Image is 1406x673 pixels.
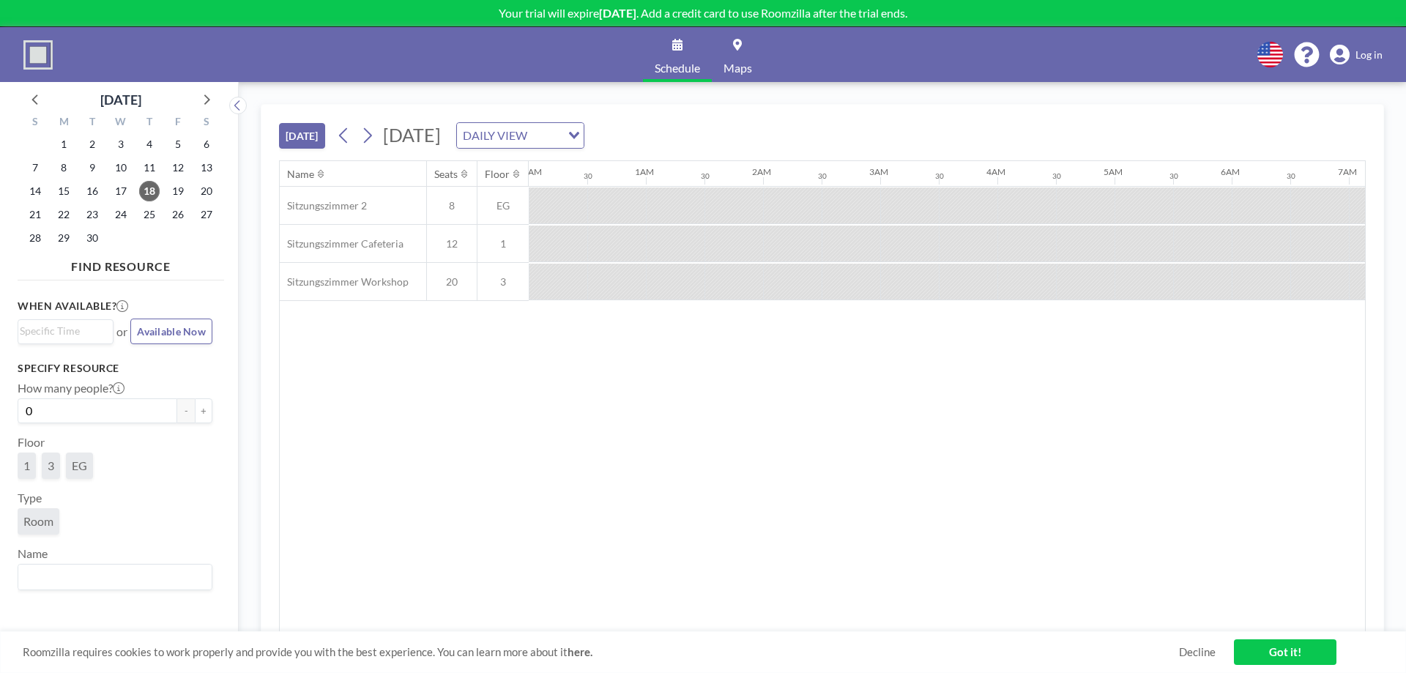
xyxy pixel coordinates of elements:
div: Search for option [18,565,212,590]
span: Monday, September 29, 2025 [53,228,74,248]
a: Log in [1330,45,1383,65]
span: or [116,324,127,339]
div: [DATE] [100,89,141,110]
span: EG [477,199,529,212]
a: Got it! [1234,639,1336,665]
button: + [195,398,212,423]
div: 12AM [518,166,542,177]
span: Roomzilla requires cookies to work properly and provide you with the best experience. You can lea... [23,645,1179,659]
div: Seats [434,168,458,181]
span: Friday, September 12, 2025 [168,157,188,178]
div: 30 [584,171,592,181]
span: EG [72,458,87,473]
div: 30 [818,171,827,181]
span: Tuesday, September 2, 2025 [82,134,103,155]
b: [DATE] [599,6,636,20]
button: - [177,398,195,423]
span: Tuesday, September 30, 2025 [82,228,103,248]
span: Sunday, September 14, 2025 [25,181,45,201]
span: 12 [427,237,477,250]
span: Maps [724,62,752,74]
div: 4AM [986,166,1005,177]
div: 30 [701,171,710,181]
span: Tuesday, September 9, 2025 [82,157,103,178]
label: Name [18,546,48,561]
span: Sunday, September 7, 2025 [25,157,45,178]
a: Decline [1179,645,1216,659]
span: Saturday, September 13, 2025 [196,157,217,178]
span: Thursday, September 18, 2025 [139,181,160,201]
span: 8 [427,199,477,212]
span: Sitzungszimmer Cafeteria [280,237,403,250]
div: M [50,114,78,133]
h3: Specify resource [18,362,212,375]
div: Search for option [457,123,584,148]
span: 3 [48,458,54,473]
div: 30 [935,171,944,181]
span: Sunday, September 21, 2025 [25,204,45,225]
span: Friday, September 5, 2025 [168,134,188,155]
label: Type [18,491,42,505]
span: Thursday, September 11, 2025 [139,157,160,178]
a: here. [568,645,592,658]
span: 3 [477,275,529,289]
span: 20 [427,275,477,289]
span: Sitzungszimmer Workshop [280,275,409,289]
div: 2AM [752,166,771,177]
div: S [21,114,50,133]
span: Monday, September 1, 2025 [53,134,74,155]
a: Schedule [643,27,712,82]
span: Thursday, September 4, 2025 [139,134,160,155]
div: S [192,114,220,133]
span: Wednesday, September 10, 2025 [111,157,131,178]
span: Available Now [137,325,206,338]
span: Friday, September 19, 2025 [168,181,188,201]
span: 1 [23,458,30,473]
label: How many people? [18,381,124,395]
span: Room [23,514,53,529]
div: 30 [1052,171,1061,181]
span: Tuesday, September 23, 2025 [82,204,103,225]
div: Floor [485,168,510,181]
h4: FIND RESOURCE [18,253,224,274]
span: Tuesday, September 16, 2025 [82,181,103,201]
span: Wednesday, September 24, 2025 [111,204,131,225]
span: Log in [1355,48,1383,62]
span: Saturday, September 27, 2025 [196,204,217,225]
div: T [78,114,107,133]
span: Sitzungszimmer 2 [280,199,367,212]
label: Floor [18,435,45,450]
input: Search for option [20,323,105,339]
span: Monday, September 8, 2025 [53,157,74,178]
span: 1 [477,237,529,250]
div: 1AM [635,166,654,177]
span: Monday, September 22, 2025 [53,204,74,225]
span: Friday, September 26, 2025 [168,204,188,225]
span: Schedule [655,62,700,74]
span: Sunday, September 28, 2025 [25,228,45,248]
span: DAILY VIEW [460,126,530,145]
span: Monday, September 15, 2025 [53,181,74,201]
button: [DATE] [279,123,325,149]
button: Available Now [130,319,212,344]
input: Search for option [20,568,204,587]
span: Thursday, September 25, 2025 [139,204,160,225]
span: [DATE] [383,124,441,146]
div: F [163,114,192,133]
div: 30 [1287,171,1295,181]
div: 7AM [1338,166,1357,177]
a: Maps [712,27,764,82]
div: 6AM [1221,166,1240,177]
span: Wednesday, September 3, 2025 [111,134,131,155]
div: T [135,114,163,133]
div: Name [287,168,314,181]
div: W [107,114,135,133]
div: Search for option [18,320,113,342]
span: Wednesday, September 17, 2025 [111,181,131,201]
div: 5AM [1104,166,1123,177]
div: 30 [1169,171,1178,181]
span: Saturday, September 6, 2025 [196,134,217,155]
img: organization-logo [23,40,53,70]
span: Saturday, September 20, 2025 [196,181,217,201]
div: 3AM [869,166,888,177]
